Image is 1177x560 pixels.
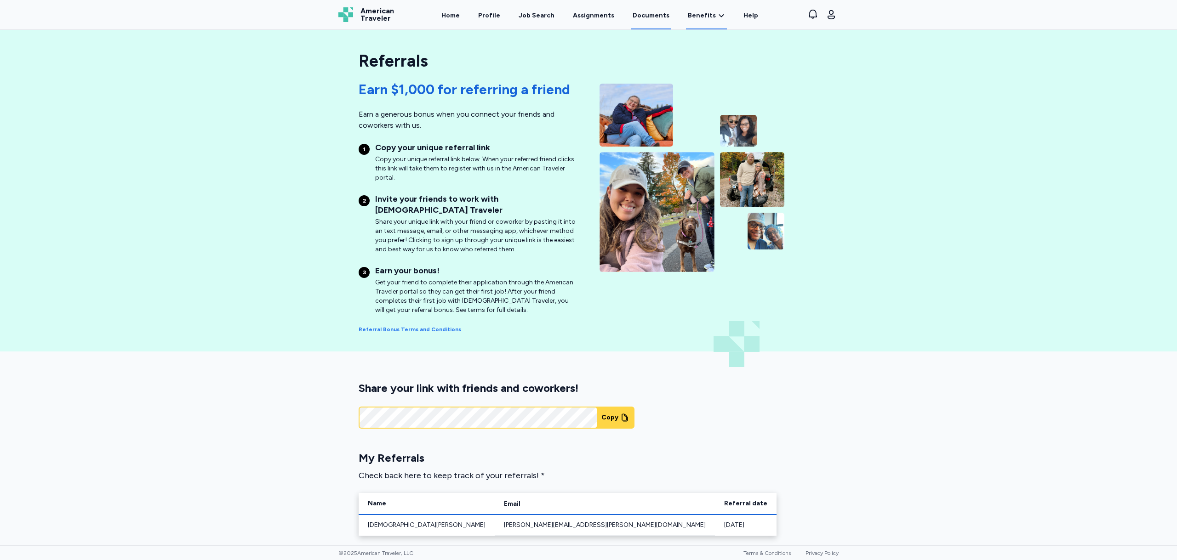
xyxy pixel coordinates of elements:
[359,469,777,482] div: Check back here to keep track of your referrals! *
[338,549,413,557] span: © 2025 American Traveler, LLC
[360,7,394,22] span: American Traveler
[572,544,591,552] span: terms
[359,536,777,560] div: * This table will only show referrals submitted in the past 12 months. See for full details.
[748,213,784,249] img: A married couple in scrubs taking a selfie
[720,115,757,147] img: ER nurse relaxing after a long day
[359,267,370,278] div: 3
[375,155,577,182] div: Copy your unique referral link below. When your referred friend clicks this link will take them t...
[601,413,618,422] div: Copy
[688,11,725,20] a: Benefits
[338,7,353,22] img: Logo
[359,451,777,465] div: My Referrals
[720,152,784,207] img: Two nurses exploring on an ATV
[519,11,554,20] div: Job Search
[359,52,577,70] div: Referrals
[600,152,714,272] img: Two RNs taking their dog out for a walk
[375,217,577,254] div: Share your unique link with your friend or coworker by pasting it into an text message, email, or...
[688,11,716,20] span: Benefits
[359,381,777,396] div: Share your link with friends and coworkers!
[806,550,839,556] a: Privacy Policy
[359,493,495,515] th: Name
[375,142,577,153] div: Copy your unique referral link
[375,193,577,215] div: Invite your friends to work with [DEMOGRAPHIC_DATA] Traveler
[359,515,495,536] td: [DEMOGRAPHIC_DATA][PERSON_NAME]
[495,515,715,536] td: [PERSON_NAME][EMAIL_ADDRESS][PERSON_NAME][DOMAIN_NAME]
[359,109,577,131] div: Earn a generous bonus when you connect your friends and coworkers with us.
[359,81,577,98] div: Earn $1,000 for referring a friend
[631,1,671,29] a: Documents
[375,265,577,276] div: Earn your bonus!
[715,493,777,515] th: Referral date
[600,84,673,147] img: ER nurse relaxing after a long day
[375,278,577,315] div: Get your friend to complete their application through the American Traveler portal so they can ge...
[715,515,777,536] td: [DATE]
[743,550,791,556] a: Terms & Conditions
[495,494,715,514] th: Email
[359,195,370,206] div: 2
[359,326,577,333] div: Referral Bonus Terms and Conditions
[359,144,370,155] div: 1
[714,321,760,367] img: SVG Image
